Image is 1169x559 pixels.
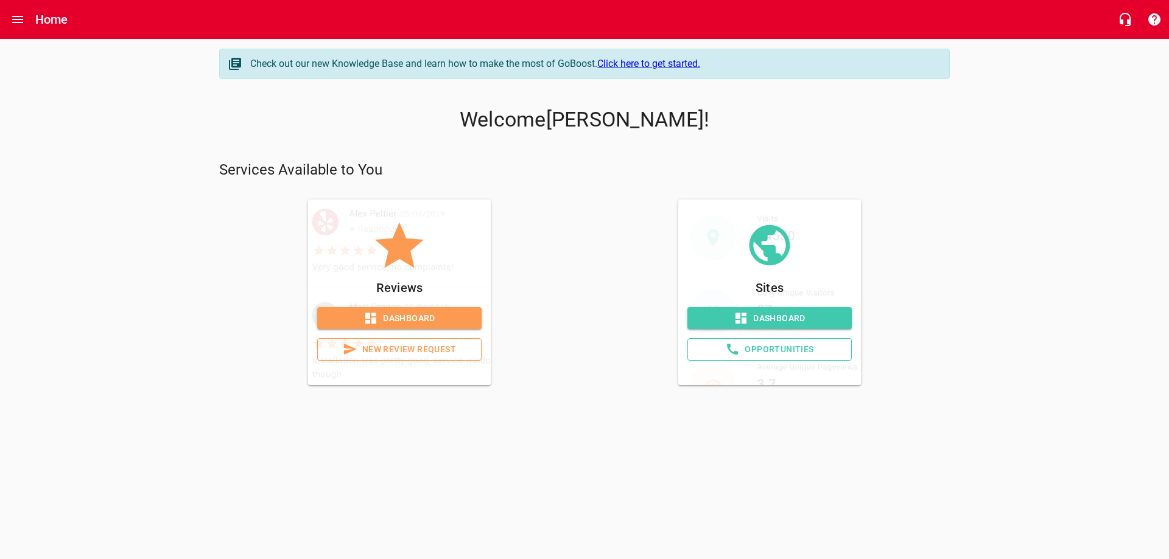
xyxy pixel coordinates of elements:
[687,338,852,361] a: Opportunities
[327,311,472,326] span: Dashboard
[250,57,937,71] div: Check out our new Knowledge Base and learn how to make the most of GoBoost.
[1140,5,1169,34] button: Support Portal
[317,278,482,297] p: Reviews
[219,161,950,180] p: Services Available to You
[35,10,68,29] h6: Home
[697,311,842,326] span: Dashboard
[687,278,852,297] p: Sites
[219,108,950,132] p: Welcome [PERSON_NAME] !
[3,5,32,34] button: Open drawer
[317,307,482,330] a: Dashboard
[1111,5,1140,34] button: Live Chat
[687,307,852,330] a: Dashboard
[698,342,841,357] span: Opportunities
[317,338,482,361] a: New Review Request
[597,58,700,69] a: Click here to get started.
[328,342,471,357] span: New Review Request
